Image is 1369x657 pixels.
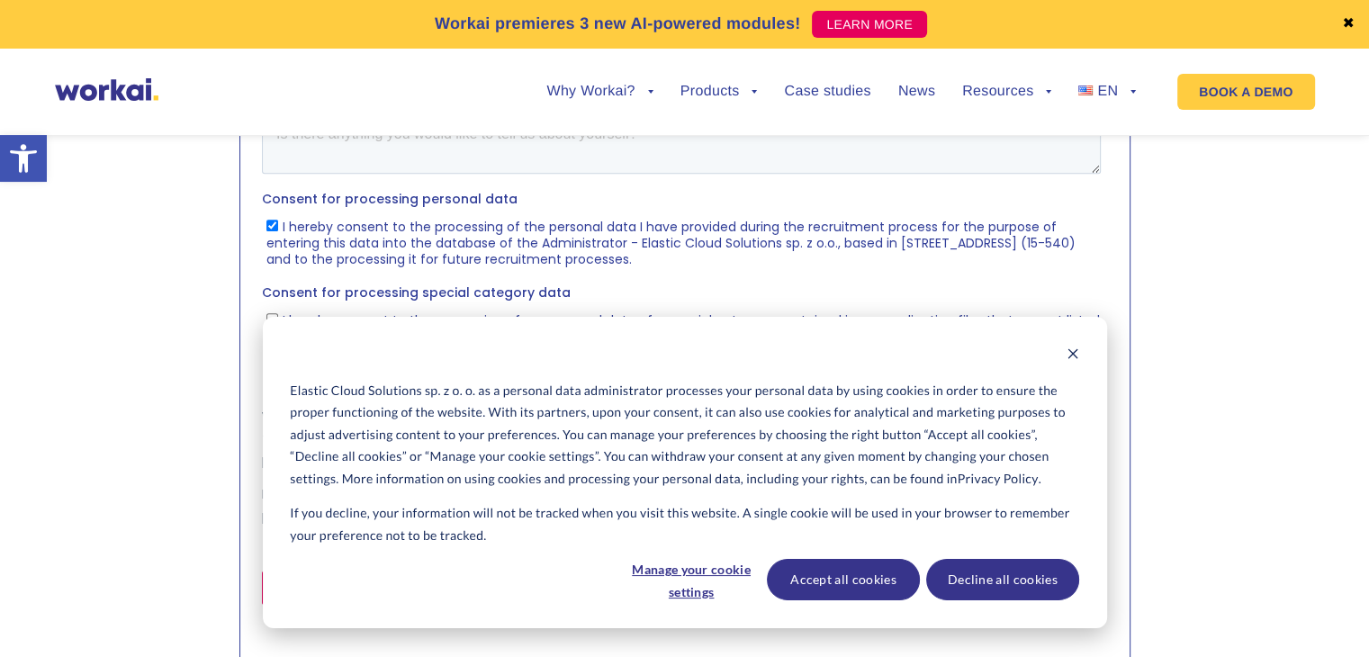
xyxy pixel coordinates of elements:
[290,380,1078,490] p: Elastic Cloud Solutions sp. z o. o. as a personal data administrator processes your personal data...
[926,559,1079,600] button: Decline all cookies
[958,468,1039,490] a: Privacy Policy
[290,502,1078,546] p: If you decline, your information will not be tracked when you visit this website. A single cookie...
[1097,84,1118,99] span: EN
[423,22,839,58] input: Last name
[546,85,653,99] a: Why Workai?
[1342,17,1355,31] a: ✖
[5,494,814,544] span: I hereby consent to the processing of the personal data I have provided during the recruitment pr...
[898,85,935,99] a: News
[5,496,16,508] input: I hereby consent to the processing of the personal data I have provided during the recruitment pr...
[1177,74,1314,110] a: BOOK A DEMO
[263,317,1107,628] div: Cookie banner
[423,95,839,131] input: Phone
[767,559,920,600] button: Accept all cookies
[622,559,761,600] button: Manage your cookie settings
[435,12,801,36] p: Workai premieres 3 new AI-powered modules!
[5,588,838,654] span: I hereby consent to the processing of my personal data of a special category contained in my appl...
[680,85,758,99] a: Products
[962,85,1051,99] a: Resources
[784,85,870,99] a: Case studies
[1067,345,1079,367] button: Dismiss cookie banner
[5,589,16,601] input: I hereby consent to the processing of my personal data of a special category contained in my appl...
[423,74,567,92] span: Mobile phone number
[812,11,927,38] a: LEARN MORE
